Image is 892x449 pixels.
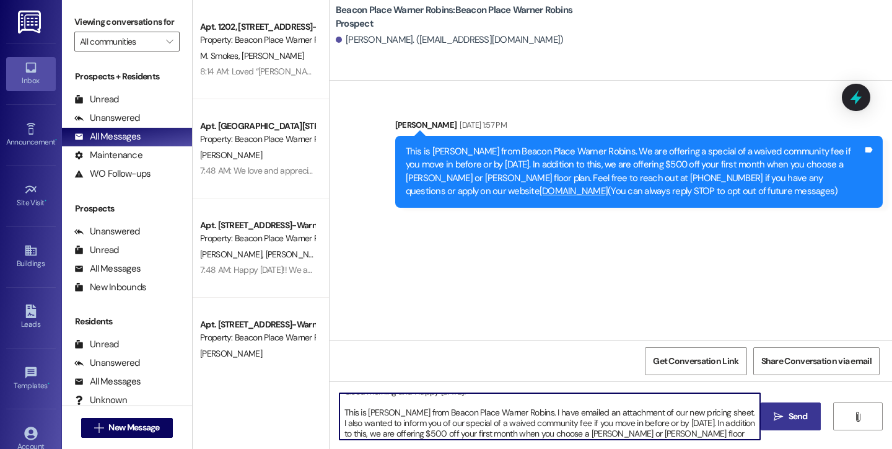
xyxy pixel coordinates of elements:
a: Inbox [6,57,56,91]
i:  [774,412,783,422]
span: • [55,136,57,144]
div: 7:48 AM: We love and appreciate y'all . Thanks for all you do [200,165,414,176]
span: [PERSON_NAME] [200,348,262,359]
div: Prospects + Residents [62,70,192,83]
span: Get Conversation Link [653,355,738,368]
button: New Message [81,418,173,438]
span: • [48,380,50,388]
div: This is [PERSON_NAME] from Beacon Place Warner Robins. We are offering a special of a waived comm... [406,145,863,198]
div: [DATE] 1:57 PM [457,118,507,131]
span: M. Smokes [200,50,242,61]
div: [PERSON_NAME]. ([EMAIL_ADDRESS][DOMAIN_NAME]) [336,33,564,47]
div: Unanswered [74,225,140,238]
i:  [853,412,862,422]
span: [PERSON_NAME] [265,249,327,260]
span: Send [789,410,808,423]
div: All Messages [74,375,141,388]
i:  [94,423,103,433]
div: Apt. [GEOGRAPHIC_DATA][STREET_ADDRESS]-Warner Robins, LLC [200,120,315,133]
div: [PERSON_NAME] [395,118,883,136]
img: ResiDesk Logo [18,11,43,33]
span: Share Conversation via email [761,355,872,368]
div: Residents [62,315,192,328]
input: All communities [80,32,160,51]
div: Unread [74,338,119,351]
a: Site Visit • [6,179,56,213]
i:  [166,37,173,47]
label: Viewing conversations for [74,12,180,32]
div: Unanswered [74,357,140,370]
button: Send [761,402,821,430]
div: All Messages [74,262,141,275]
div: Property: Beacon Place Warner Robins [200,331,315,344]
span: [PERSON_NAME] [200,249,266,260]
span: • [45,197,46,205]
span: [PERSON_NAME] [200,149,262,161]
div: New Inbounds [74,281,146,294]
div: Apt. 1202, [STREET_ADDRESS]-Warner Robins, LLC [200,20,315,33]
a: Buildings [6,240,56,273]
a: Leads [6,301,56,334]
span: New Message [108,421,159,434]
div: Prospects [62,202,192,215]
div: Maintenance [74,149,142,162]
div: Unknown [74,394,127,407]
div: Unread [74,244,119,257]
textarea: Good morning and Happy [DATE]! This is [PERSON_NAME] from Beacon Place Warner Robins. I have emai... [339,393,760,440]
div: Unread [74,93,119,106]
a: Templates • [6,362,56,396]
div: Unanswered [74,112,140,125]
a: [DOMAIN_NAME] [540,185,608,197]
span: [PERSON_NAME] [242,50,304,61]
div: Apt. [STREET_ADDRESS]-Warner Robins, LLC [200,318,315,331]
div: Property: Beacon Place Warner Robins [200,133,315,146]
div: Apt. [STREET_ADDRESS]-Warner Robins, LLC [200,219,315,232]
button: Share Conversation via email [753,347,880,375]
div: WO Follow-ups [74,167,151,180]
div: All Messages [74,130,141,143]
button: Get Conversation Link [645,347,746,375]
div: Property: Beacon Place Warner Robins [200,33,315,47]
b: Beacon Place Warner Robins: Beacon Place Warner Robins Prospect [336,4,584,30]
div: Property: Beacon Place Warner Robins [200,232,315,245]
